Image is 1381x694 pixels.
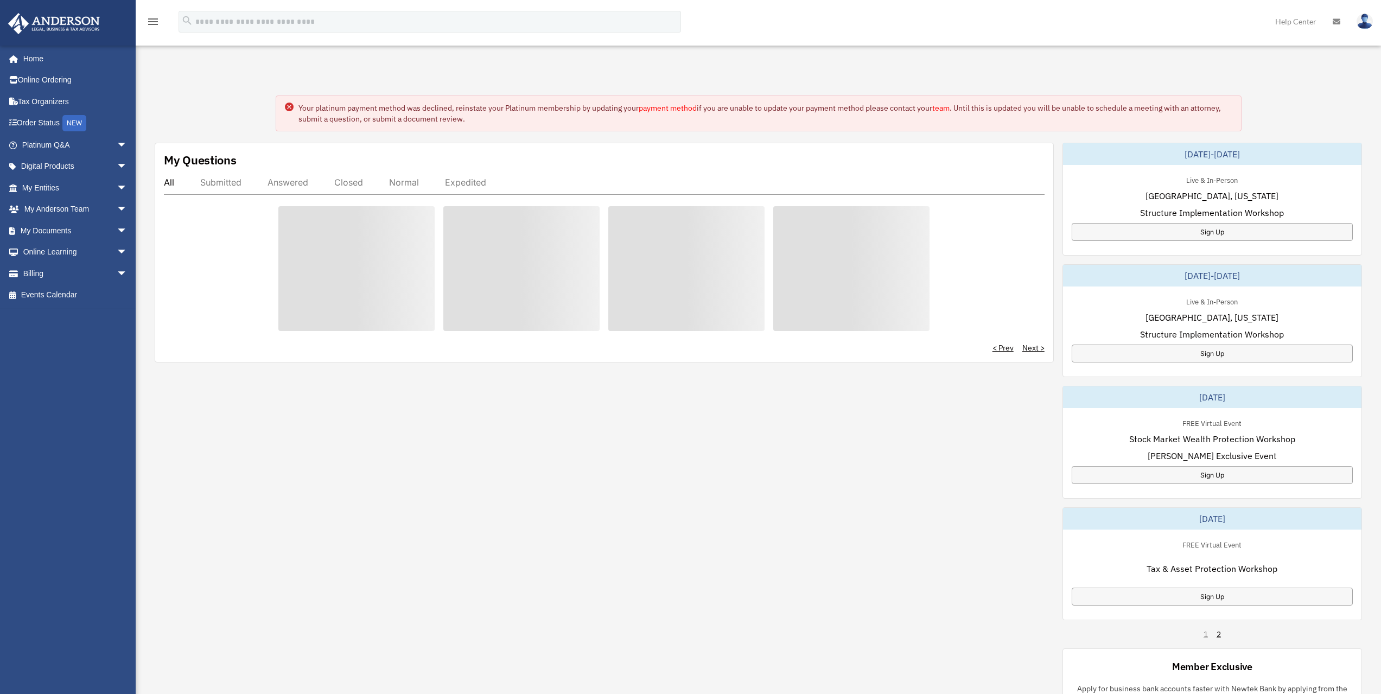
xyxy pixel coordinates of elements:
a: My Documentsarrow_drop_down [8,220,144,241]
a: Events Calendar [8,284,144,306]
div: Closed [334,177,363,188]
a: Tax Organizers [8,91,144,112]
a: My Entitiesarrow_drop_down [8,177,144,199]
div: [DATE]-[DATE] [1063,143,1361,165]
a: Sign Up [1072,223,1353,241]
div: FREE Virtual Event [1174,538,1250,550]
a: Online Learningarrow_drop_down [8,241,144,263]
a: Sign Up [1072,466,1353,484]
div: Expedited [445,177,486,188]
a: Sign Up [1072,345,1353,362]
img: User Pic [1357,14,1373,29]
span: arrow_drop_down [117,177,138,199]
a: Online Ordering [8,69,144,91]
a: Platinum Q&Aarrow_drop_down [8,134,144,156]
div: My Questions [164,152,237,168]
div: Your platinum payment method was declined, reinstate your Platinum membership by updating your if... [298,103,1232,124]
div: [DATE] [1063,508,1361,530]
a: Order StatusNEW [8,112,144,135]
span: Structure Implementation Workshop [1140,328,1284,341]
img: Anderson Advisors Platinum Portal [5,13,103,34]
a: menu [147,19,160,28]
a: payment method [639,103,697,113]
a: Billingarrow_drop_down [8,263,144,284]
span: [GEOGRAPHIC_DATA], [US_STATE] [1145,189,1278,202]
a: Sign Up [1072,588,1353,606]
div: FREE Virtual Event [1174,417,1250,428]
div: All [164,177,174,188]
a: team [932,103,950,113]
a: Digital Productsarrow_drop_down [8,156,144,177]
a: < Prev [992,342,1014,353]
a: Next > [1022,342,1045,353]
div: Submitted [200,177,241,188]
span: arrow_drop_down [117,134,138,156]
span: arrow_drop_down [117,263,138,285]
span: arrow_drop_down [117,241,138,264]
i: menu [147,15,160,28]
div: Normal [389,177,419,188]
a: Home [8,48,138,69]
div: Answered [268,177,308,188]
span: [GEOGRAPHIC_DATA], [US_STATE] [1145,311,1278,324]
a: 2 [1217,629,1221,640]
div: [DATE]-[DATE] [1063,265,1361,286]
span: arrow_drop_down [117,156,138,178]
span: Structure Implementation Workshop [1140,206,1284,219]
span: arrow_drop_down [117,220,138,242]
div: Member Exclusive [1172,660,1252,673]
span: arrow_drop_down [117,199,138,221]
div: Live & In-Person [1178,295,1246,307]
span: [PERSON_NAME] Exclusive Event [1148,449,1277,462]
div: NEW [62,115,86,131]
a: My Anderson Teamarrow_drop_down [8,199,144,220]
div: Live & In-Person [1178,174,1246,185]
div: [DATE] [1063,386,1361,408]
span: Tax & Asset Protection Workshop [1147,562,1277,575]
span: Stock Market Wealth Protection Workshop [1129,432,1295,445]
i: search [181,15,193,27]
